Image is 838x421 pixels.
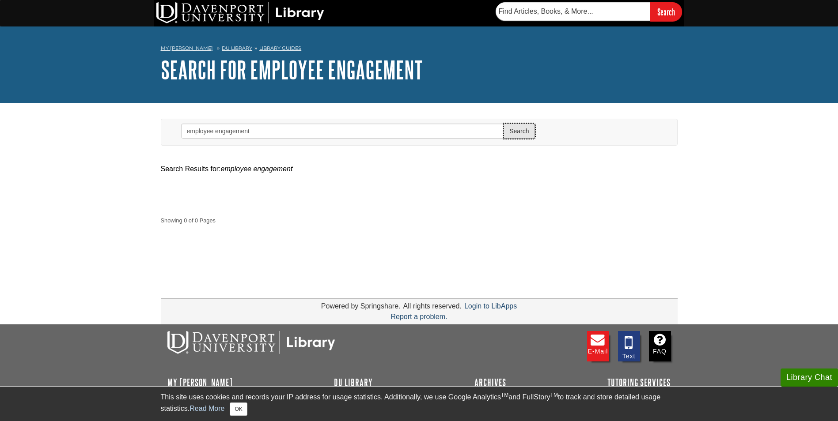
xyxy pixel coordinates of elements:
[156,2,324,23] img: DU Library
[550,392,558,398] sup: TM
[496,2,682,21] form: Searches DU Library's articles, books, and more
[504,124,535,139] button: Search
[618,331,640,361] a: Text
[161,42,678,56] nav: breadcrumb
[167,331,335,354] img: DU Libraries
[402,302,463,310] div: All rights reserved.
[161,392,678,416] div: This site uses cookies and records your IP address for usage statistics. Additionally, we use Goo...
[474,377,506,388] a: Archives
[334,377,373,388] a: DU Library
[781,368,838,387] button: Library Chat
[587,331,609,361] a: E-mail
[320,302,402,310] div: Powered by Springshare.
[221,165,293,173] em: employee engagement
[190,405,224,412] a: Read More
[222,45,252,51] a: DU Library
[649,331,671,361] a: FAQ
[464,302,517,310] a: Login to LibApps
[259,45,301,51] a: Library Guides
[501,392,508,398] sup: TM
[161,45,213,52] a: My [PERSON_NAME]
[161,56,678,83] h1: Search for employee engagement
[167,377,233,388] a: My [PERSON_NAME]
[181,124,504,139] input: Enter Search Words
[161,164,678,174] div: Search Results for:
[496,2,650,21] input: Find Articles, Books, & More...
[607,377,671,388] a: Tutoring Services
[650,2,682,21] input: Search
[161,216,678,225] strong: Showing 0 of 0 Pages
[230,402,247,416] button: Close
[391,313,447,320] a: Report a problem.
